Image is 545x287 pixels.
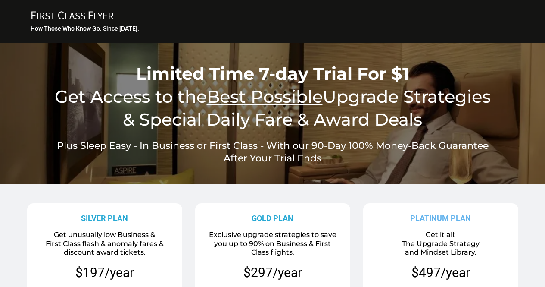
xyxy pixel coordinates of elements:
span: Get unusually low Business & [54,230,155,239]
span: Limited Time 7-day Trial For $1 [136,63,409,84]
span: Get it all: [426,230,456,239]
span: and Mindset Library. [405,248,476,256]
span: & Special Daily Fare & Award Deals [123,109,422,130]
p: $497/year [411,264,470,281]
span: After Your Trial Ends [224,152,321,164]
p: $297/year [243,264,302,281]
strong: GOLD PLAN [252,214,293,223]
span: Get Access to the Upgrade Strategies [55,86,491,107]
span: The Upgrade Strategy [402,240,480,248]
span: Exclusive upgrade strategies to save you up to 90% on Business & First Class flights. [209,230,336,257]
span: Plus Sleep Easy - In Business or First Class - With our 90-Day 100% Money-Back Guarantee [57,140,489,151]
h3: How Those Who Know Go. Since [DATE]. [31,25,516,32]
span: First Class flash & anomaly fares & discount award tickets. [46,240,164,257]
strong: SILVER PLAN [81,214,128,223]
strong: PLATINUM PLAN [410,214,471,223]
u: Best Possible [207,86,323,107]
p: $197/year [30,264,179,281]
